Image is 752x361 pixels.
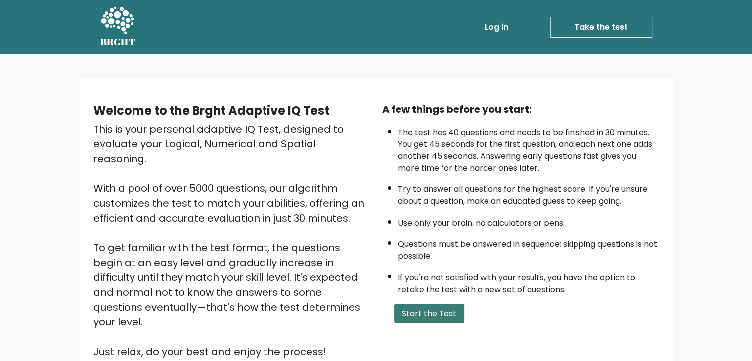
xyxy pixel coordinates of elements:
[550,17,652,38] a: Take the test
[93,122,370,359] div: This is your personal adaptive IQ Test, designed to evaluate your Logical, Numerical and Spatial ...
[100,36,136,48] h5: BRGHT
[100,4,136,50] a: BRGHT
[398,267,659,296] li: If you're not satisfied with your results, you have the option to retake the test with a new set ...
[398,212,659,229] li: Use only your brain, no calculators or pens.
[481,17,512,37] a: Log in
[398,179,659,207] li: Try to answer all questions for the highest score. If you're unsure about a question, make an edu...
[398,233,659,262] li: Questions must be answered in sequence; skipping questions is not possible.
[93,102,329,119] b: Welcome to the Brght Adaptive IQ Test
[382,102,659,117] div: A few things before you start:
[398,122,659,174] li: The test has 40 questions and needs to be finished in 30 minutes. You get 45 seconds for the firs...
[394,304,464,323] button: Start the Test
